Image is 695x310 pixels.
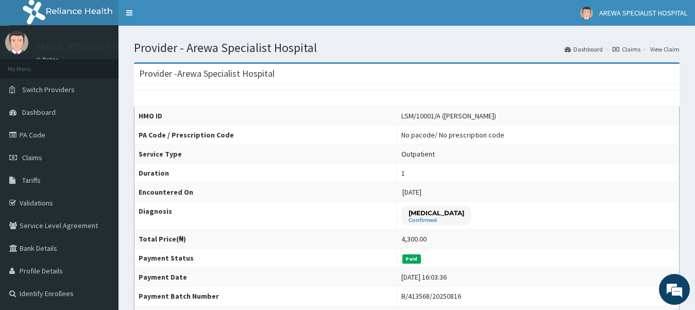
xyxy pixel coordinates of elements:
[134,126,397,145] th: PA Code / Prescription Code
[36,42,154,51] p: AREWA SPECIALIST HOSPITAL
[139,69,275,78] h3: Provider - Arewa Specialist Hospital
[650,45,680,54] a: View Claim
[134,145,397,164] th: Service Type
[134,268,397,287] th: Payment Date
[580,7,593,20] img: User Image
[5,31,28,54] img: User Image
[401,168,405,178] div: 1
[401,130,504,140] div: No pacode / No prescription code
[402,187,421,197] span: [DATE]
[134,41,680,55] h1: Provider - Arewa Specialist Hospital
[409,209,464,217] p: [MEDICAL_DATA]
[36,56,61,63] a: Online
[401,149,435,159] div: Outpatient
[22,85,75,94] span: Switch Providers
[134,164,397,183] th: Duration
[134,107,397,126] th: HMO ID
[401,272,447,282] div: [DATE] 16:03:36
[134,249,397,268] th: Payment Status
[22,176,41,185] span: Tariffs
[22,108,56,117] span: Dashboard
[565,45,603,54] a: Dashboard
[401,234,427,244] div: 4,300.00
[401,111,496,121] div: LSM/10001/A ([PERSON_NAME])
[134,287,397,306] th: Payment Batch Number
[22,153,42,162] span: Claims
[409,218,464,223] small: Confirmed
[134,183,397,202] th: Encountered On
[401,291,461,301] div: B/413568/20250816
[134,202,397,230] th: Diagnosis
[402,254,421,264] span: Paid
[599,8,687,18] span: AREWA SPECIALIST HOSPITAL
[134,230,397,249] th: Total Price(₦)
[613,45,640,54] a: Claims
